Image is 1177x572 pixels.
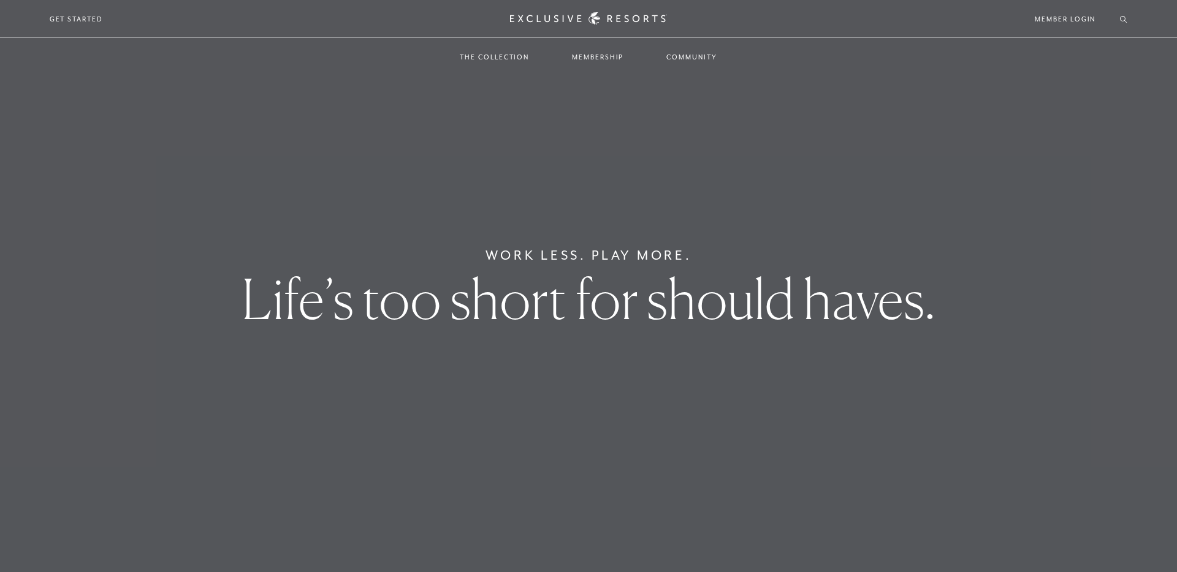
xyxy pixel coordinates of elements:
[1035,13,1095,24] a: Member Login
[654,39,729,75] a: Community
[448,39,541,75] a: The Collection
[486,246,692,265] h6: Work Less. Play More.
[50,13,103,24] a: Get Started
[560,39,636,75] a: Membership
[242,271,935,326] h1: Life’s too short for should haves.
